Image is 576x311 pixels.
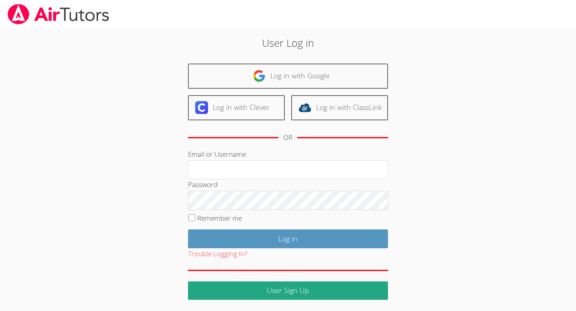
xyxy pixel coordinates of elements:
[197,213,242,223] label: Remember me
[253,70,266,82] img: google-logo-50288ca7cdecda66e5e0955fdab243c47b7ad437acaf1139b6f446037453330a.svg
[188,64,388,89] a: Log in with Google
[188,248,247,260] button: Trouble Logging In?
[188,281,388,300] a: User Sign Up
[298,101,311,114] img: classlink-logo-d6bb404cc1216ec64c9a2012d9dc4662098be43eaf13dc465df04b49fa7ab582.svg
[132,35,444,50] h2: User Log in
[188,229,388,248] input: Log in
[7,4,110,24] img: airtutors_banner-c4298cdbf04f3fff15de1276eac7730deb9818008684d7c2e4769d2f7ddbe033.png
[188,150,246,159] label: Email or Username
[283,132,292,144] div: OR
[188,180,218,189] label: Password
[195,101,208,114] img: clever-logo-6eab21bc6e7a338710f1a6ff85c0baf02591cd810cc4098c63d3a4b26e2feb20.svg
[291,95,388,120] a: Log in with ClassLink
[188,95,285,120] a: Log in with Clever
